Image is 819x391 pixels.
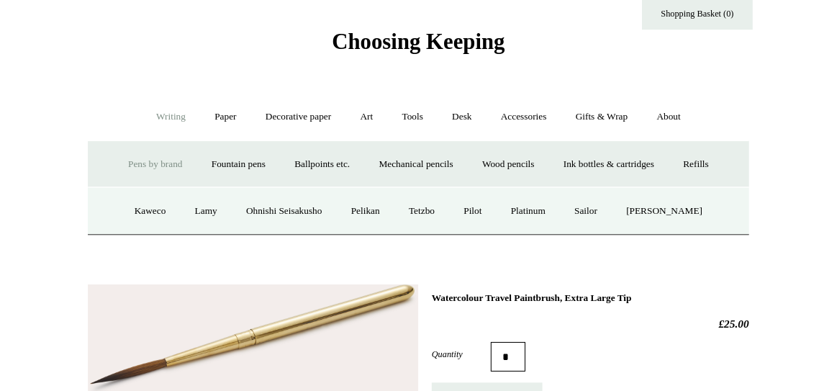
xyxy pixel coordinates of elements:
[655,141,706,179] a: Refills
[325,28,494,52] span: Choosing Keeping
[248,95,338,133] a: Decorative paper
[599,186,700,225] a: [PERSON_NAME]
[458,141,535,179] a: Wood pencils
[548,186,597,225] a: Sailor
[340,95,378,133] a: Art
[550,95,627,133] a: Gifts & Wrap
[422,339,480,352] label: Quantity
[422,284,732,296] h1: Watercolour Travel Paintbrush, Extra Large Tip
[141,95,196,133] a: Writing
[194,141,273,179] a: Fountain pens
[629,95,679,133] a: About
[358,141,456,179] a: Mechanical pencils
[538,141,652,179] a: Ink bottles & cartridges
[487,186,546,225] a: Platinum
[387,186,438,225] a: Tetzbo
[114,141,193,179] a: Pens by brand
[331,186,385,225] a: Pelikan
[228,186,328,225] a: Ohnishi Seisakusho
[430,95,475,133] a: Desk
[477,95,548,133] a: Accessories
[178,186,226,225] a: Lamy
[119,186,176,225] a: Kaweco
[87,277,409,385] img: Watercolour Travel Paintbrush, Extra Large Tip
[325,40,494,50] a: Choosing Keeping
[422,310,732,323] h2: £25.00
[440,186,484,225] a: Pilot
[276,141,356,179] a: Ballpoints etc.
[198,95,245,133] a: Paper
[381,95,427,133] a: Tools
